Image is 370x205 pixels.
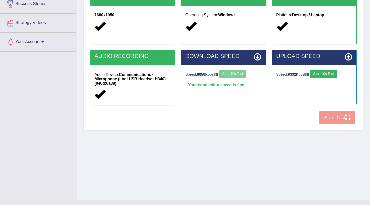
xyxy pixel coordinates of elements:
[185,13,261,17] h5: Operating System:
[197,72,205,76] strong: 8858
[218,13,235,17] strong: Windows
[276,13,352,17] h5: Platform:
[304,73,309,76] img: ajax-loader-fb-connection.gif
[276,53,352,60] h2: UPLOAD SPEED
[0,33,76,49] a: Your Account
[94,72,165,86] strong: Communications - Microphone (Logi USB Headset H340) (046d:0a38)
[276,70,352,80] div: Speed: Kbps
[94,73,170,86] h5: Audio Device:
[310,70,337,78] button: Start 10s Test
[94,13,114,17] strong: 1680x1050
[214,73,218,76] img: ajax-loader-fb-connection.gif
[185,70,261,80] div: Speed: Kbps
[185,53,261,60] h2: DOWNLOAD SPEED
[185,81,261,90] div: Your connection speed is fine!
[292,13,324,17] strong: Desktop / Laptop
[0,14,76,30] a: Strategy Videos
[94,53,170,60] h2: AUDIO RECORDING
[288,72,296,76] strong: 9332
